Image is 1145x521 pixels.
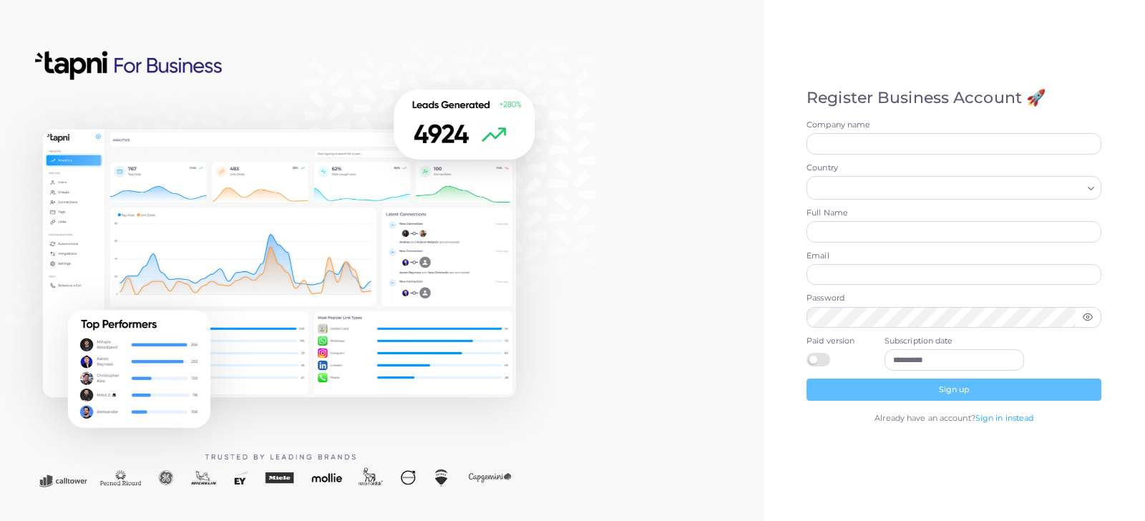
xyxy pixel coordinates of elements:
label: Subscription date [885,336,1024,347]
button: Sign up [807,379,1101,400]
div: Search for option [807,176,1101,199]
label: Company name [807,120,1101,131]
label: Password [807,293,1101,304]
label: Country [807,162,1101,174]
label: Paid version [807,336,869,347]
label: Email [807,250,1101,262]
input: Search for option [813,180,1082,196]
label: Full Name [807,208,1101,219]
a: Sign in instead [975,413,1034,423]
h4: Register Business Account 🚀 [807,89,1101,107]
span: Already have an account? [874,413,975,423]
